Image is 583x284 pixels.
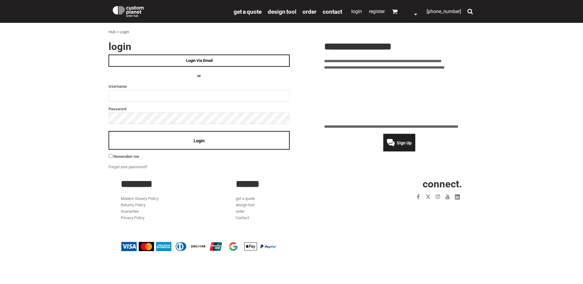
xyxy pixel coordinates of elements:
[260,245,276,248] img: PayPal
[121,209,139,214] a: Guarantee
[173,242,189,251] img: Diners Club
[378,205,462,213] iframe: Customer reviews powered by Trustpilot
[109,2,231,20] a: Custom Planet
[112,5,145,17] img: Custom Planet
[109,83,290,90] label: Username
[109,73,290,79] h4: OR
[120,29,129,35] div: Login
[208,242,224,251] img: China UnionPay
[194,138,205,143] span: Login
[369,9,385,14] a: Register
[243,242,258,251] img: Apple Pay
[236,209,245,214] a: order
[139,242,154,251] img: Mastercard
[109,105,290,112] label: Password
[109,30,116,34] a: Hub
[121,242,137,251] img: Visa
[236,203,255,207] a: design tool
[351,179,462,189] h2: CONNECT.
[156,242,171,251] img: American Express
[121,203,145,207] a: Returns Policy
[226,242,241,251] img: Google Pay
[186,58,213,63] span: Login Via Email
[109,55,290,67] a: Login Via Email
[109,41,290,51] h2: Login
[268,8,296,15] a: design tool
[109,154,113,158] input: Remember me
[351,9,362,14] a: Login
[427,9,461,14] span: [PHONE_NUMBER]
[397,140,412,145] span: Sign Up
[191,242,206,251] img: Discover
[236,215,249,220] a: Contact
[109,165,148,169] a: Forgot your password?
[116,29,119,35] div: >
[236,196,255,201] a: get a quote
[121,196,159,201] a: Modern Slavery Policy
[323,8,342,15] a: Contact
[121,215,145,220] a: Privacy Policy
[113,154,139,159] span: Remember me
[324,74,474,120] iframe: Customer reviews powered by Trustpilot
[234,8,262,15] a: get a quote
[302,8,317,15] a: order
